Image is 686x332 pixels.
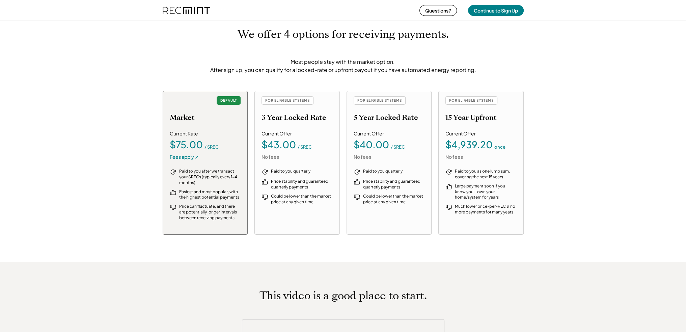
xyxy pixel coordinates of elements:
div: Current Offer [354,130,384,137]
img: recmint-logotype%403x%20%281%29.jpeg [163,1,210,19]
div: Price stability and guaranteed quarterly payments [271,179,333,190]
div: Much lower price-per-REC & no more payments for many years [455,204,517,215]
div: Paid to you after we transact your SRECs (typically every 1-4 months) [179,169,241,185]
div: Current Offer [445,130,476,137]
div: $75.00 [170,140,203,149]
div: FOR ELIGIBLE SYSTEMS [445,96,497,105]
div: / SREC [391,145,405,149]
div: Current Rate [170,130,198,137]
div: FOR ELIGIBLE SYSTEMS [354,96,406,105]
div: DEFAULT [217,96,241,105]
div: No fees [262,154,279,160]
h2: 15 Year Upfront [445,113,497,122]
div: $40.00 [354,140,389,149]
div: Paid to you as one lump sum, covering the next 15 years [455,169,517,180]
div: Current Offer [262,130,292,137]
div: Could be lower than the market price at any given time [271,194,333,205]
div: Could be lower than the market price at any given time [363,194,425,205]
h2: 5 Year Locked Rate [354,113,418,122]
div: $4,939.20 [445,140,493,149]
div: Most people stay with the market option. After sign up, you can qualify for a locked-rate or upfr... [208,58,478,74]
div: / SREC [204,145,219,149]
div: Fees apply ↗ [170,154,199,160]
div: Paid to you quarterly [271,169,333,174]
div: Price can fluctuate, and there are potentially longer intervals between receiving payments [179,204,241,221]
h2: Market [170,113,195,122]
button: Continue to Sign Up [468,5,524,16]
div: No fees [354,154,371,160]
div: Price stability and guaranteed quarterly payments [363,179,425,190]
div: Large payment soon if you know you'll own your home/system for years [455,183,517,200]
div: Easiest and most popular, with the highest potential payments [179,189,241,201]
button: Questions? [419,5,457,16]
div: / SREC [298,145,312,149]
div: Paid to you quarterly [363,169,425,174]
h1: This video is a good place to start. [259,289,427,302]
div: $43.00 [262,140,296,149]
div: No fees [445,154,463,160]
div: once [494,145,505,149]
h1: We offer 4 options for receiving payments. [238,28,449,41]
h2: 3 Year Locked Rate [262,113,326,122]
div: FOR ELIGIBLE SYSTEMS [262,96,313,105]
